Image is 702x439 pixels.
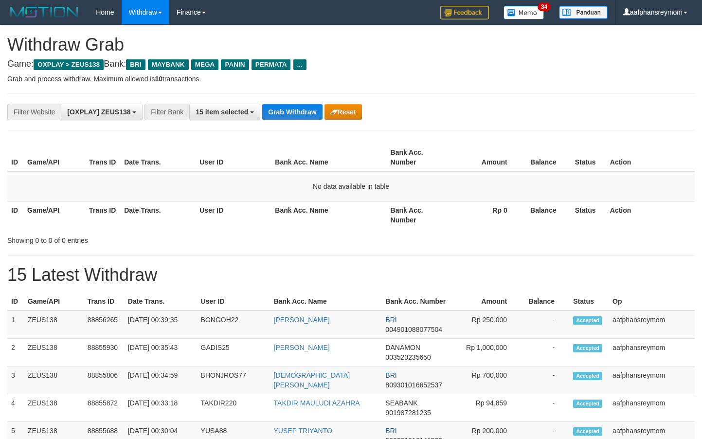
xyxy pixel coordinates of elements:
[84,293,124,311] th: Trans ID
[7,201,23,229] th: ID
[7,5,81,19] img: MOTION_logo.png
[85,201,120,229] th: Trans ID
[385,344,420,351] span: DANAMON
[23,201,85,229] th: Game/API
[34,59,104,70] span: OXPLAY > ZEUS138
[84,366,124,394] td: 88855806
[124,311,197,339] td: [DATE] 00:39:35
[7,35,695,55] h1: Withdraw Grab
[126,59,145,70] span: BRI
[7,311,24,339] td: 1
[609,339,695,366] td: aafphansreymom
[569,293,609,311] th: Status
[385,427,396,435] span: BRI
[197,339,270,366] td: GADIS25
[450,366,522,394] td: Rp 700,000
[538,2,551,11] span: 34
[24,339,84,366] td: ZEUS138
[573,316,602,325] span: Accepted
[381,293,450,311] th: Bank Acc. Number
[120,201,196,229] th: Date Trans.
[7,394,24,422] td: 4
[522,339,569,366] td: -
[270,293,382,311] th: Bank Acc. Name
[450,293,522,311] th: Amount
[274,344,330,351] a: [PERSON_NAME]
[324,104,362,120] button: Reset
[23,144,85,171] th: Game/API
[571,144,606,171] th: Status
[271,201,386,229] th: Bank Acc. Name
[385,371,396,379] span: BRI
[274,399,360,407] a: TAKDIR MAULUDI AZAHRA
[144,104,189,120] div: Filter Bank
[61,104,143,120] button: [OXPLAY] ZEUS138
[450,311,522,339] td: Rp 250,000
[84,394,124,422] td: 88855872
[196,201,271,229] th: User ID
[609,293,695,311] th: Op
[148,59,189,70] span: MAYBANK
[571,201,606,229] th: Status
[573,400,602,408] span: Accepted
[7,74,695,84] p: Grab and process withdraw. Maximum allowed is transactions.
[24,293,84,311] th: Game/API
[196,144,271,171] th: User ID
[504,6,544,19] img: Button%20Memo.svg
[124,339,197,366] td: [DATE] 00:35:43
[385,399,417,407] span: SEABANK
[197,394,270,422] td: TAKDIR220
[609,311,695,339] td: aafphansreymom
[120,144,196,171] th: Date Trans.
[84,339,124,366] td: 88855930
[387,144,449,171] th: Bank Acc. Number
[449,201,522,229] th: Rp 0
[7,339,24,366] td: 2
[573,372,602,380] span: Accepted
[196,108,248,116] span: 15 item selected
[609,394,695,422] td: aafphansreymom
[67,108,130,116] span: [OXPLAY] ZEUS138
[274,316,330,324] a: [PERSON_NAME]
[387,201,449,229] th: Bank Acc. Number
[522,201,571,229] th: Balance
[559,6,608,19] img: panduan.png
[124,366,197,394] td: [DATE] 00:34:59
[124,293,197,311] th: Date Trans.
[274,371,350,389] a: [DEMOGRAPHIC_DATA][PERSON_NAME]
[450,394,522,422] td: Rp 94,859
[221,59,249,70] span: PANIN
[274,427,332,435] a: YUSEP TRIYANTO
[24,311,84,339] td: ZEUS138
[7,293,24,311] th: ID
[449,144,522,171] th: Amount
[522,144,571,171] th: Balance
[124,394,197,422] td: [DATE] 00:33:18
[24,394,84,422] td: ZEUS138
[155,75,162,83] strong: 10
[85,144,120,171] th: Trans ID
[522,394,569,422] td: -
[7,171,695,201] td: No data available in table
[385,381,442,389] span: Copy 809301016652537 to clipboard
[252,59,291,70] span: PERMATA
[606,144,695,171] th: Action
[385,316,396,324] span: BRI
[271,144,386,171] th: Bank Acc. Name
[609,366,695,394] td: aafphansreymom
[606,201,695,229] th: Action
[440,6,489,19] img: Feedback.jpg
[7,265,695,285] h1: 15 Latest Withdraw
[189,104,260,120] button: 15 item selected
[7,59,695,69] h4: Game: Bank:
[522,293,569,311] th: Balance
[7,144,23,171] th: ID
[385,409,431,417] span: Copy 901987281235 to clipboard
[573,427,602,436] span: Accepted
[7,232,285,245] div: Showing 0 to 0 of 0 entries
[293,59,306,70] span: ...
[197,293,270,311] th: User ID
[385,353,431,361] span: Copy 003520235650 to clipboard
[522,311,569,339] td: -
[573,344,602,352] span: Accepted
